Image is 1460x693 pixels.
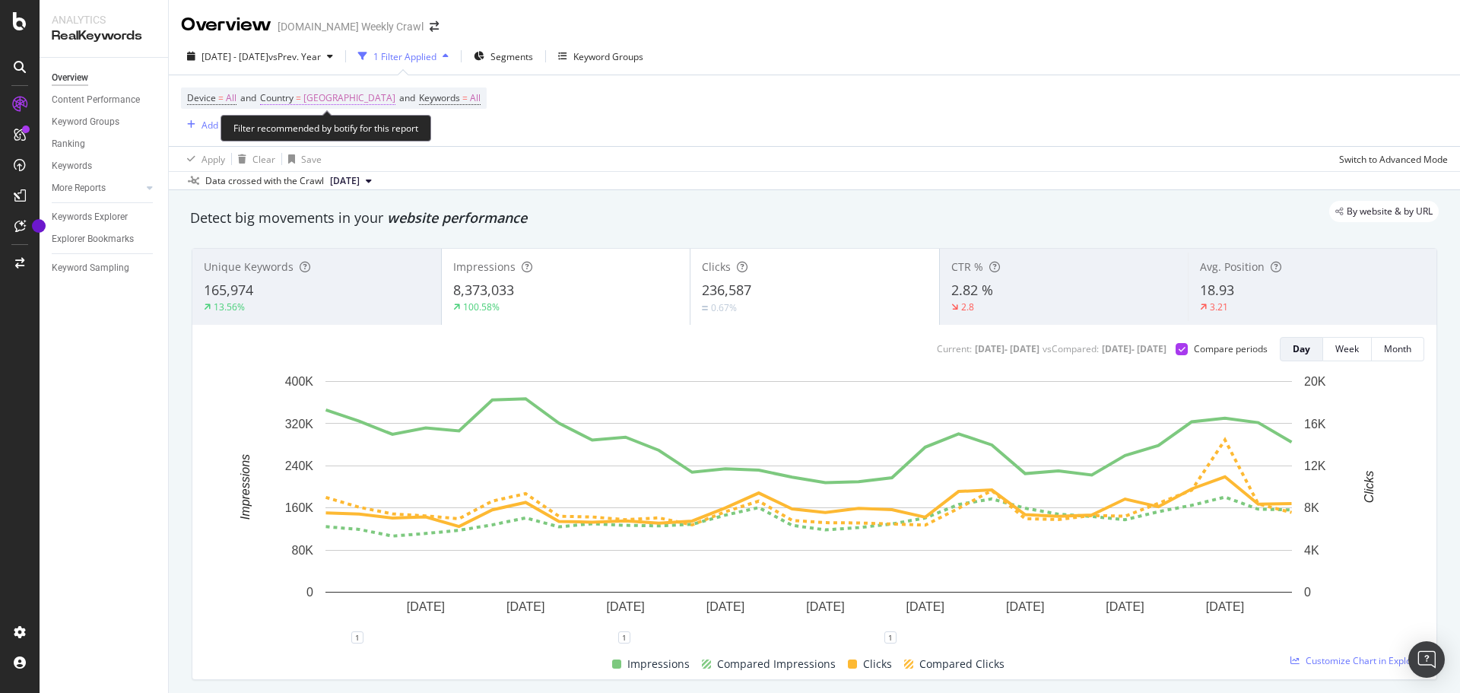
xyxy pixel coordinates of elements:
[52,70,157,86] a: Overview
[1384,342,1411,355] div: Month
[204,281,253,299] span: 165,974
[407,600,445,613] text: [DATE]
[552,44,649,68] button: Keyword Groups
[285,375,314,388] text: 400K
[937,342,972,355] div: Current:
[202,119,242,132] div: Add Filter
[717,655,836,673] span: Compared Impressions
[1304,501,1319,514] text: 8K
[453,281,514,299] span: 8,373,033
[706,600,744,613] text: [DATE]
[268,50,321,63] span: vs Prev. Year
[1210,300,1228,313] div: 3.21
[702,259,731,274] span: Clicks
[627,655,690,673] span: Impressions
[260,91,294,104] span: Country
[324,172,378,190] button: [DATE]
[1363,471,1376,504] text: Clicks
[52,12,156,27] div: Analytics
[1293,342,1310,355] div: Day
[606,600,644,613] text: [DATE]
[278,19,424,34] div: [DOMAIN_NAME] Weekly Crawl
[52,260,157,276] a: Keyword Sampling
[961,300,974,313] div: 2.8
[1304,375,1326,388] text: 20K
[419,91,460,104] span: Keywords
[282,147,322,171] button: Save
[239,454,252,520] text: Impressions
[1372,337,1424,361] button: Month
[919,655,1005,673] span: Compared Clicks
[463,300,500,313] div: 100.58%
[52,27,156,45] div: RealKeywords
[52,158,157,174] a: Keywords
[218,91,224,104] span: =
[806,600,844,613] text: [DATE]
[204,259,294,274] span: Unique Keywords
[285,459,314,472] text: 240K
[181,44,339,68] button: [DATE] - [DATE]vsPrev. Year
[292,544,314,557] text: 80K
[181,12,271,38] div: Overview
[470,87,481,109] span: All
[52,114,157,130] a: Keyword Groups
[1304,417,1326,430] text: 16K
[52,209,157,225] a: Keywords Explorer
[52,260,129,276] div: Keyword Sampling
[506,600,544,613] text: [DATE]
[52,92,157,108] a: Content Performance
[1329,201,1439,222] div: legacy label
[1339,153,1448,166] div: Switch to Advanced Mode
[1006,600,1044,613] text: [DATE]
[330,174,360,188] span: 2025 Sep. 25th
[181,147,225,171] button: Apply
[462,91,468,104] span: =
[1200,281,1234,299] span: 18.93
[187,91,216,104] span: Device
[240,91,256,104] span: and
[906,600,944,613] text: [DATE]
[205,374,1413,637] div: A chart.
[1102,342,1166,355] div: [DATE] - [DATE]
[52,180,142,196] a: More Reports
[618,631,630,644] div: 1
[430,21,439,32] div: arrow-right-arrow-left
[301,153,322,166] div: Save
[52,136,85,152] div: Ranking
[285,417,314,430] text: 320K
[306,586,313,599] text: 0
[285,501,314,514] text: 160K
[863,655,892,673] span: Clicks
[399,91,415,104] span: and
[252,153,275,166] div: Clear
[1408,641,1445,678] div: Open Intercom Messenger
[1333,147,1448,171] button: Switch to Advanced Mode
[226,87,236,109] span: All
[52,231,157,247] a: Explorer Bookmarks
[573,50,643,63] div: Keyword Groups
[52,136,157,152] a: Ranking
[1194,342,1268,355] div: Compare periods
[468,44,539,68] button: Segments
[52,70,88,86] div: Overview
[181,116,242,134] button: Add Filter
[303,87,395,109] span: [GEOGRAPHIC_DATA]
[1306,654,1424,667] span: Customize Chart in Explorer
[1106,600,1144,613] text: [DATE]
[52,92,140,108] div: Content Performance
[52,114,119,130] div: Keyword Groups
[205,174,324,188] div: Data crossed with the Crawl
[1323,337,1372,361] button: Week
[202,153,225,166] div: Apply
[52,158,92,174] div: Keywords
[1304,459,1326,472] text: 12K
[32,219,46,233] div: Tooltip anchor
[52,180,106,196] div: More Reports
[975,342,1039,355] div: [DATE] - [DATE]
[702,306,708,310] img: Equal
[951,259,983,274] span: CTR %
[1304,544,1319,557] text: 4K
[1043,342,1099,355] div: vs Compared :
[296,91,301,104] span: =
[702,281,751,299] span: 236,587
